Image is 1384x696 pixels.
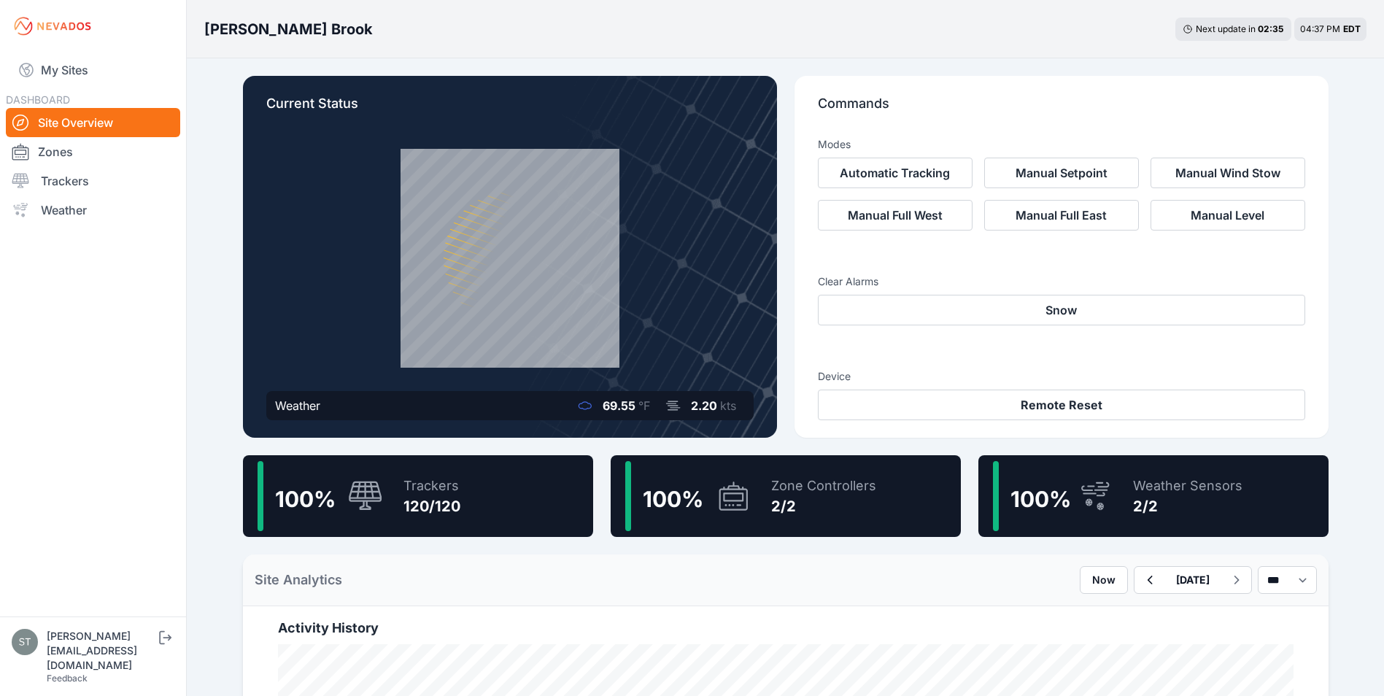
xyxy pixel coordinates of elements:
[1151,200,1305,231] button: Manual Level
[611,455,961,537] a: 100%Zone Controllers2/2
[1343,23,1361,34] span: EDT
[1258,23,1284,35] div: 02 : 35
[12,15,93,38] img: Nevados
[818,158,973,188] button: Automatic Tracking
[818,137,851,152] h3: Modes
[1196,23,1256,34] span: Next update in
[1133,476,1242,496] div: Weather Sensors
[603,398,635,413] span: 69.55
[1164,567,1221,593] button: [DATE]
[984,200,1139,231] button: Manual Full East
[12,629,38,655] img: steve@nevados.solar
[978,455,1329,537] a: 100%Weather Sensors2/2
[403,496,460,517] div: 120/120
[6,93,70,106] span: DASHBOARD
[266,93,754,125] p: Current Status
[984,158,1139,188] button: Manual Setpoint
[6,166,180,196] a: Trackers
[6,108,180,137] a: Site Overview
[818,369,1305,384] h3: Device
[691,398,717,413] span: 2.20
[818,93,1305,125] p: Commands
[638,398,650,413] span: °F
[204,19,373,39] h3: [PERSON_NAME] Brook
[1151,158,1305,188] button: Manual Wind Stow
[6,137,180,166] a: Zones
[643,486,703,512] span: 100 %
[1010,486,1071,512] span: 100 %
[275,486,336,512] span: 100 %
[6,53,180,88] a: My Sites
[771,496,876,517] div: 2/2
[403,476,460,496] div: Trackers
[275,397,320,414] div: Weather
[47,673,88,684] a: Feedback
[1080,566,1128,594] button: Now
[1300,23,1340,34] span: 04:37 PM
[47,629,156,673] div: [PERSON_NAME][EMAIL_ADDRESS][DOMAIN_NAME]
[243,455,593,537] a: 100%Trackers120/120
[818,390,1305,420] button: Remote Reset
[720,398,736,413] span: kts
[278,618,1294,638] h2: Activity History
[1133,496,1242,517] div: 2/2
[771,476,876,496] div: Zone Controllers
[6,196,180,225] a: Weather
[204,10,373,48] nav: Breadcrumb
[818,274,1305,289] h3: Clear Alarms
[818,200,973,231] button: Manual Full West
[818,295,1305,325] button: Snow
[255,570,342,590] h2: Site Analytics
